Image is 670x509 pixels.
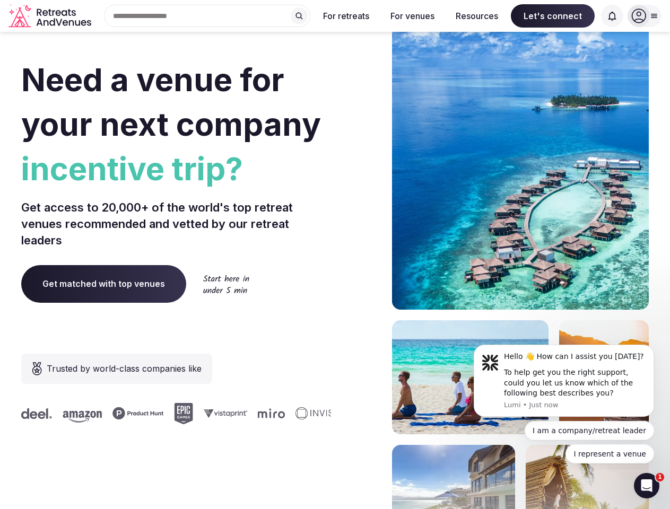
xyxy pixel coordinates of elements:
svg: Retreats and Venues company logo [8,4,93,28]
svg: Miro company logo [249,408,276,418]
img: woman sitting in back of truck with camels [559,320,649,434]
span: incentive trip? [21,146,331,191]
a: Get matched with top venues [21,265,186,302]
span: 1 [656,473,664,481]
button: For retreats [315,4,378,28]
span: Trusted by world-class companies like [47,362,202,375]
svg: Invisible company logo [286,407,345,420]
svg: Vistaprint company logo [195,409,238,418]
span: Let's connect [511,4,595,28]
img: Start here in under 5 min [203,275,249,293]
iframe: Intercom notifications message [458,335,670,470]
svg: Epic Games company logo [165,403,184,424]
button: For venues [382,4,443,28]
span: Need a venue for your next company [21,60,321,143]
button: Resources [447,4,507,28]
a: Visit the homepage [8,4,93,28]
iframe: Intercom live chat [634,473,659,498]
svg: Deel company logo [12,408,43,419]
img: yoga on tropical beach [392,320,549,434]
p: Get access to 20,000+ of the world's top retreat venues recommended and vetted by our retreat lea... [21,199,331,248]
